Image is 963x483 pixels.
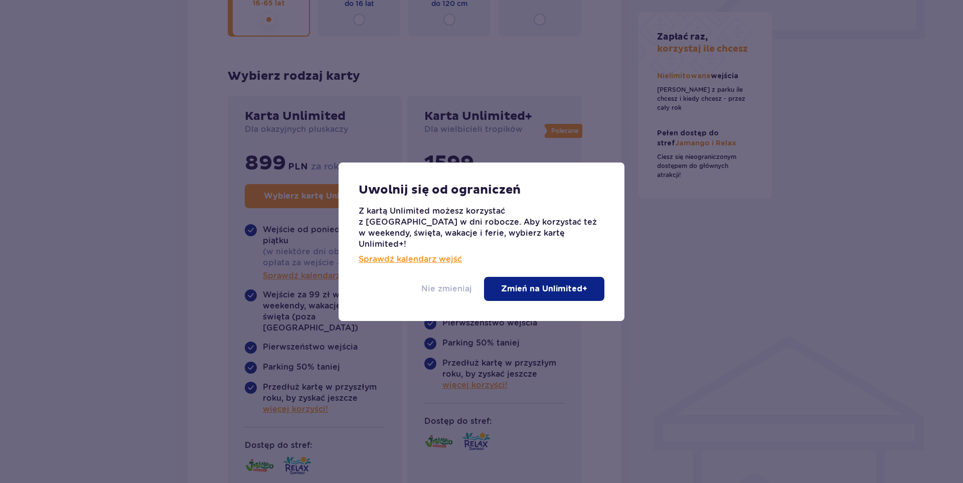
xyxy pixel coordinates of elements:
[484,277,604,301] button: Zmień na Unlimited+
[359,206,604,254] p: Z kartą Unlimited możesz korzystać z [GEOGRAPHIC_DATA] w dni robocze. Aby korzystać też w weekend...
[359,254,462,265] button: Sprawdź kalendarz wejść
[421,283,472,294] a: Nie zmieniaj
[501,283,587,294] p: Zmień na Unlimited+
[359,183,521,206] p: Uwolnij się od ograniczeń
